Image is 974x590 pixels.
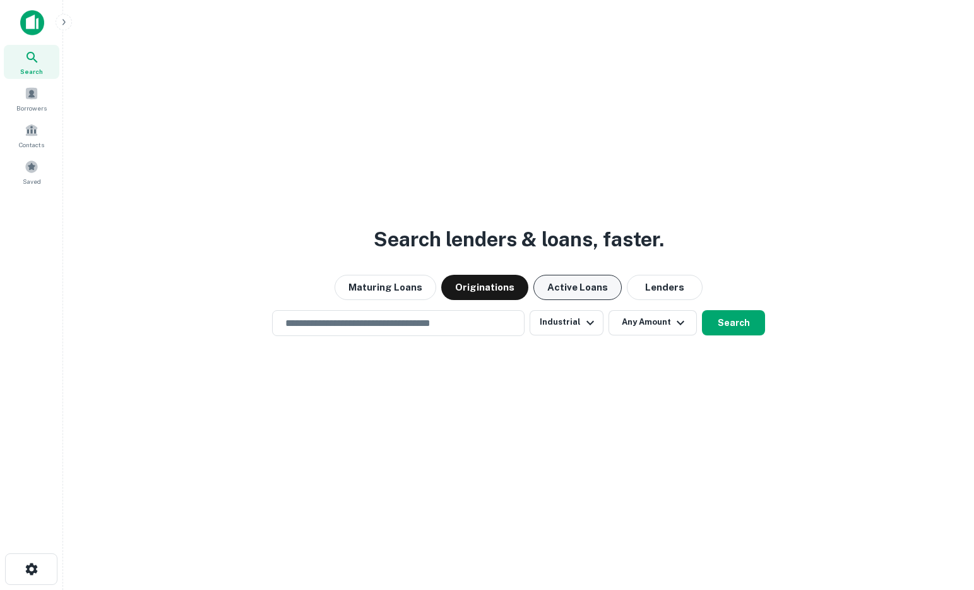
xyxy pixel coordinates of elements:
[20,66,43,76] span: Search
[911,489,974,550] iframe: Chat Widget
[533,275,622,300] button: Active Loans
[4,81,59,116] a: Borrowers
[4,118,59,152] a: Contacts
[702,310,765,335] button: Search
[530,310,603,335] button: Industrial
[335,275,436,300] button: Maturing Loans
[609,310,697,335] button: Any Amount
[627,275,703,300] button: Lenders
[4,45,59,79] a: Search
[19,140,44,150] span: Contacts
[23,176,41,186] span: Saved
[16,103,47,113] span: Borrowers
[20,10,44,35] img: capitalize-icon.png
[4,155,59,189] a: Saved
[441,275,528,300] button: Originations
[374,224,664,255] h3: Search lenders & loans, faster.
